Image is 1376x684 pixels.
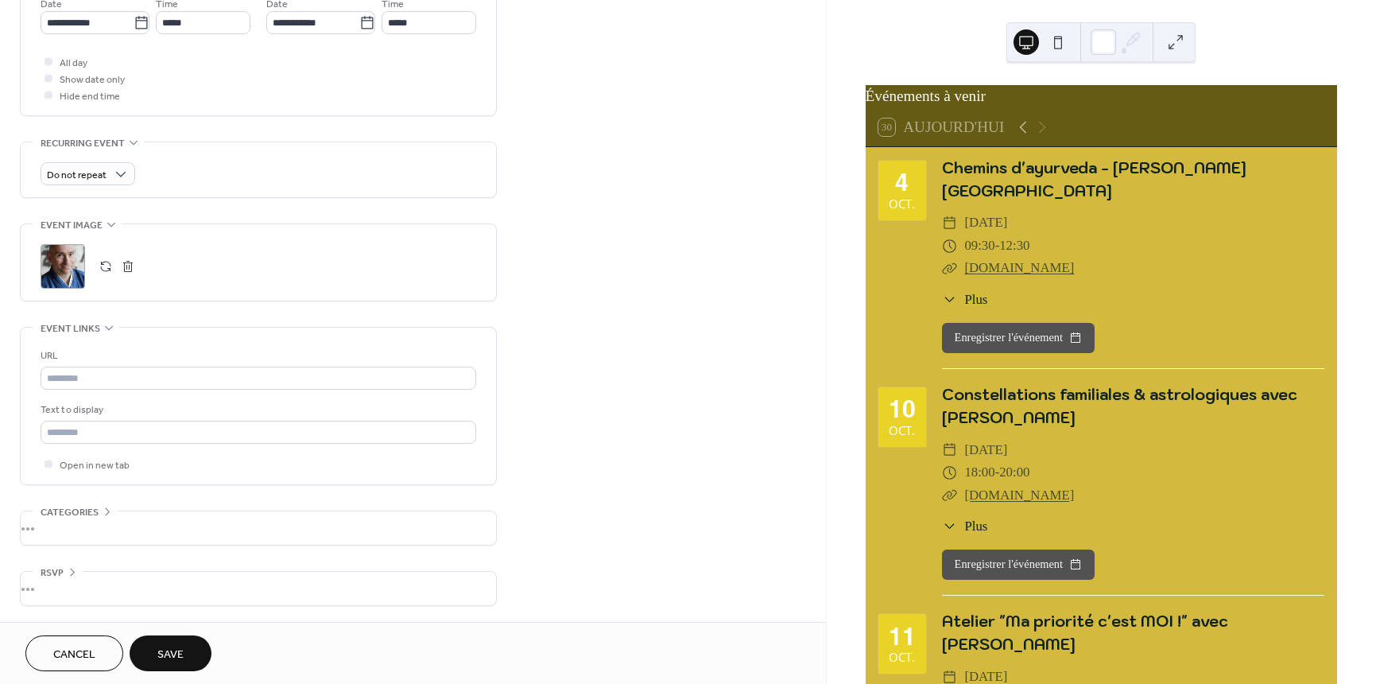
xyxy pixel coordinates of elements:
[942,439,957,462] div: ​
[964,290,987,309] span: Plus
[53,647,95,663] span: Cancel
[25,635,123,671] button: Cancel
[999,235,1029,258] span: 12:30
[942,516,957,536] div: ​
[889,397,916,421] div: 10
[895,170,909,194] div: 4
[41,565,64,581] span: RSVP
[41,321,100,337] span: Event links
[999,461,1029,484] span: 20:00
[942,235,957,258] div: ​
[942,257,957,280] div: ​
[942,611,1228,654] a: Atelier "Ma priorité c'est MOI !" avec [PERSON_NAME]
[60,88,120,105] span: Hide end time
[41,217,103,234] span: Event image
[942,290,957,309] div: ​
[889,651,915,663] div: oct.
[995,461,1000,484] span: -
[964,235,994,258] span: 09:30
[942,323,1095,353] button: Enregistrer l'événement
[942,516,988,536] button: ​Plus
[889,425,915,437] div: oct.
[60,457,130,474] span: Open in new tab
[964,260,1074,275] a: [DOMAIN_NAME]
[942,212,957,235] div: ​
[942,461,957,484] div: ​
[21,511,496,545] div: •••
[47,166,107,185] span: Do not repeat
[964,516,987,536] span: Plus
[60,55,87,72] span: All day
[942,484,957,507] div: ​
[942,157,1246,200] a: Chemins d'ayurveda - [PERSON_NAME] [GEOGRAPHIC_DATA]
[157,647,184,663] span: Save
[942,290,988,309] button: ​Plus
[889,198,915,210] div: oct.
[41,135,125,152] span: Recurring event
[995,235,1000,258] span: -
[60,72,125,88] span: Show date only
[964,439,1007,462] span: [DATE]
[942,384,1297,427] a: Constellations familiales & astrologiques avec [PERSON_NAME]
[964,212,1007,235] span: [DATE]
[942,550,1095,580] button: Enregistrer l'événement
[964,488,1074,503] a: [DOMAIN_NAME]
[21,572,496,605] div: •••
[41,348,473,364] div: URL
[866,85,1337,108] div: Événements à venir
[889,624,916,648] div: 11
[41,402,473,418] div: Text to display
[964,461,994,484] span: 18:00
[41,504,99,521] span: Categories
[130,635,211,671] button: Save
[41,244,85,289] div: ;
